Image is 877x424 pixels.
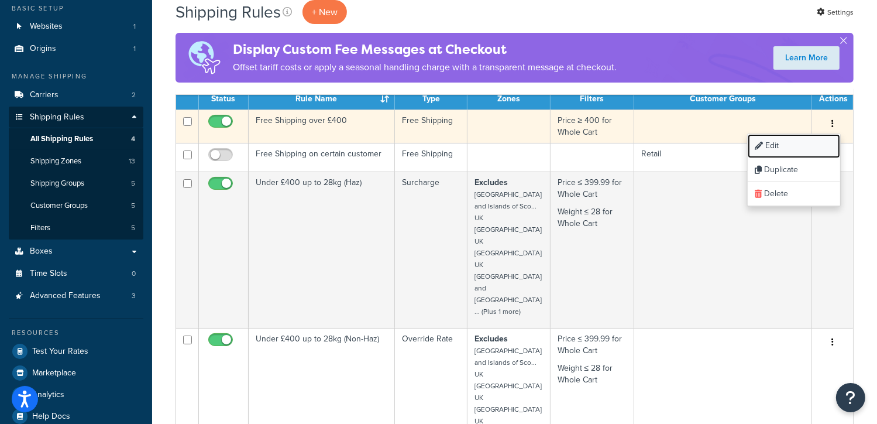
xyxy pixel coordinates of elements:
[748,182,840,206] a: Delete
[133,44,136,54] span: 1
[131,179,135,189] span: 5
[812,88,853,110] th: Actions
[9,107,143,128] a: Shipping Rules
[249,172,395,328] td: Under £400 up to 28kg (Haz)
[634,88,812,110] th: Customer Groups
[30,247,53,257] span: Boxes
[9,285,143,307] li: Advanced Features
[467,88,551,110] th: Zones
[233,59,617,76] p: Offset tariff costs or apply a seasonal handling charge with a transparent message at checkout.
[30,44,56,54] span: Origins
[32,347,88,357] span: Test Your Rates
[9,128,143,150] li: All Shipping Rules
[9,151,143,172] li: Shipping Zones
[249,110,395,143] td: Free Shipping over £400
[836,383,865,412] button: Open Resource Center
[30,156,81,166] span: Shipping Zones
[9,71,143,81] div: Manage Shipping
[395,88,467,110] th: Type
[30,179,84,189] span: Shipping Groups
[32,368,76,378] span: Marketplace
[9,363,143,384] a: Marketplace
[129,156,135,166] span: 13
[30,90,59,100] span: Carriers
[773,46,840,70] a: Learn More
[551,172,634,328] td: Price ≤ 399.99 for Whole Cart
[32,390,64,400] span: Analytics
[133,22,136,32] span: 1
[748,134,840,158] a: Edit
[132,291,136,301] span: 3
[9,263,143,285] li: Time Slots
[9,341,143,362] a: Test Your Rates
[558,363,627,386] p: Weight ≤ 28 for Whole Cart
[132,269,136,279] span: 0
[32,412,70,422] span: Help Docs
[9,84,143,106] li: Carriers
[9,241,143,262] a: Boxes
[30,134,93,144] span: All Shipping Rules
[30,223,50,233] span: Filters
[30,22,63,32] span: Websites
[9,107,143,240] li: Shipping Rules
[131,134,135,144] span: 4
[30,201,88,211] span: Customer Groups
[30,112,84,122] span: Shipping Rules
[249,143,395,172] td: Free Shipping on certain customer
[395,110,467,143] td: Free Shipping
[131,201,135,211] span: 5
[474,333,508,345] strong: Excludes
[9,285,143,307] a: Advanced Features 3
[395,172,467,328] td: Surcharge
[30,291,101,301] span: Advanced Features
[176,1,281,23] h1: Shipping Rules
[551,110,634,143] td: Price ≥ 400 for Whole Cart
[634,143,812,172] td: Retail
[9,263,143,285] a: Time Slots 0
[9,328,143,338] div: Resources
[199,88,249,110] th: Status
[233,40,617,59] h4: Display Custom Fee Messages at Checkout
[9,84,143,106] a: Carriers 2
[474,176,508,189] strong: Excludes
[817,4,854,20] a: Settings
[9,195,143,217] a: Customer Groups 5
[9,195,143,217] li: Customer Groups
[9,217,143,239] li: Filters
[9,128,143,150] a: All Shipping Rules 4
[131,223,135,233] span: 5
[9,16,143,37] li: Websites
[474,189,542,317] small: [GEOGRAPHIC_DATA] and Islands of Sco... UK [GEOGRAPHIC_DATA] UK [GEOGRAPHIC_DATA] UK [GEOGRAPHIC_...
[9,16,143,37] a: Websites 1
[395,143,467,172] td: Free Shipping
[132,90,136,100] span: 2
[9,38,143,60] li: Origins
[9,38,143,60] a: Origins 1
[249,88,395,110] th: Rule Name : activate to sort column ascending
[558,206,627,230] p: Weight ≤ 28 for Whole Cart
[9,173,143,194] a: Shipping Groups 5
[551,88,634,110] th: Filters
[9,151,143,172] a: Shipping Zones 13
[9,173,143,194] li: Shipping Groups
[176,33,233,83] img: duties-banner-06bc72dcb5fe05cb3f9472aba00be2ae8eb53ab6f0d8bb03d382ba314ac3c341.png
[30,269,67,279] span: Time Slots
[9,217,143,239] a: Filters 5
[9,384,143,405] a: Analytics
[9,4,143,13] div: Basic Setup
[748,158,840,182] a: Duplicate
